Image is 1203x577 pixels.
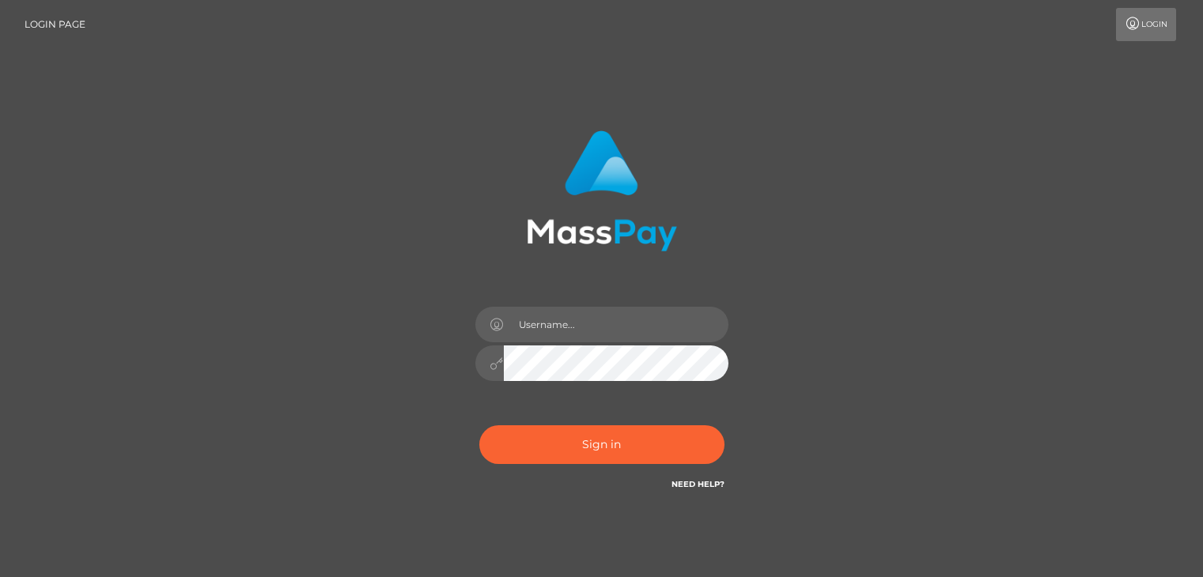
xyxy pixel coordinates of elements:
[527,130,677,251] img: MassPay Login
[504,307,728,342] input: Username...
[671,479,724,489] a: Need Help?
[25,8,85,41] a: Login Page
[479,425,724,464] button: Sign in
[1116,8,1176,41] a: Login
